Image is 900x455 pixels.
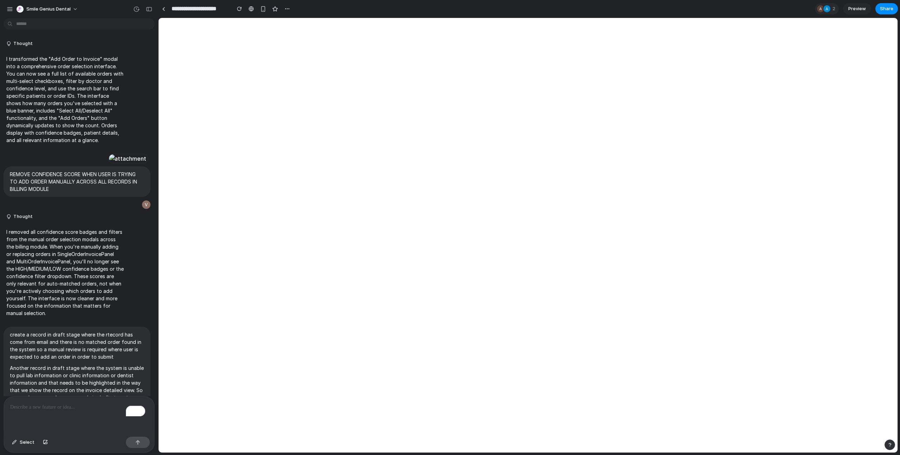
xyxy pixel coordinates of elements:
[6,55,124,144] p: I transformed the "Add Order to Invoice" modal into a comprehensive order selection interface. Yo...
[843,3,871,14] a: Preview
[4,397,154,434] div: To enrich screen reader interactions, please activate Accessibility in Grammarly extension settings
[875,3,898,14] button: Share
[10,171,144,193] p: REMOVE CONFIDENCE SCORE WHEN USER IS TRYING TO ADD ORDER MANUALLY ACROSS ALL RECORDS IN BILLING M...
[8,437,38,448] button: Select
[14,4,82,15] button: Smile Genius Dental
[20,439,34,446] span: Select
[10,331,144,360] p: create a record in draft stage where the rtecord has come from email and there is no matched orde...
[815,3,839,14] div: 2
[880,5,893,12] span: Share
[6,228,124,317] p: I removed all confidence score badges and filters from the manual order selection modals across t...
[26,6,71,13] span: Smile Genius Dental
[848,5,866,12] span: Preview
[832,5,837,12] span: 2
